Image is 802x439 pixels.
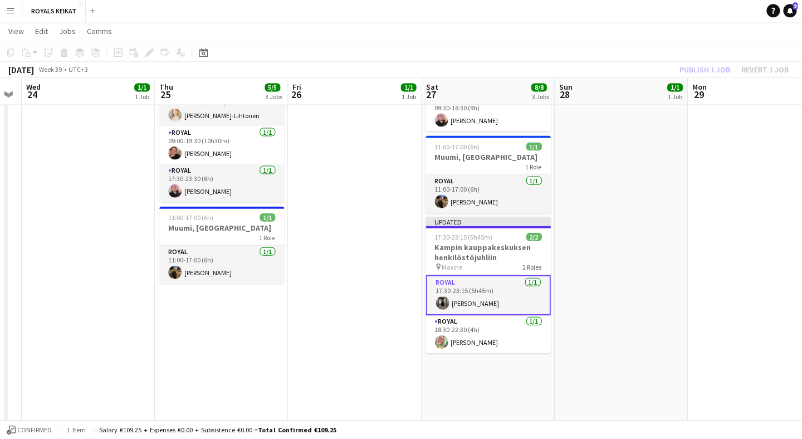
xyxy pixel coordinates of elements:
div: 1 Job [402,93,416,101]
span: Week 39 [37,66,65,74]
app-card-role: Royal1/117:30-23:15 (5h45m)[PERSON_NAME] [426,275,551,315]
span: Thu [160,82,174,92]
app-card-role: Royal1/109:00-19:30 (10h30m)[PERSON_NAME] [160,126,285,164]
a: 9 [783,4,796,18]
span: 1 Role [260,233,276,242]
span: Total Confirmed €109.25 [258,426,336,434]
app-card-role: Team Leader Royal1/109:30-18:30 (9h)[PERSON_NAME] [426,94,551,131]
h3: Kampin kauppakeskuksen henkilöstöjuhliin [426,242,551,262]
span: Maxine [442,263,463,271]
app-card-role: Royal1/111:00-17:00 (6h)[PERSON_NAME] [426,175,551,213]
span: 1 Role [526,163,542,171]
div: 3 Jobs [266,93,283,101]
span: Sun [559,82,573,92]
app-card-role: Royal1/111:00-17:00 (6h)[PERSON_NAME] [160,246,285,284]
span: 26 [291,89,302,101]
span: Edit [36,27,48,37]
app-job-card: 09:00-23:30 (14h30m)3/3Epassi Hybrid Company day Scandic Hub3 RolesRoyal1/109:00-16:30 (7h30m)[PE... [160,50,285,202]
app-job-card: 11:00-17:00 (6h)1/1Muumi, [GEOGRAPHIC_DATA]1 RoleRoyal1/111:00-17:00 (6h)[PERSON_NAME] [426,136,551,213]
span: 1/1 [135,84,150,92]
span: Wed [27,82,41,92]
span: 9 [793,3,798,10]
span: Comms [87,27,113,37]
span: Fri [293,82,302,92]
div: 3 Jobs [532,93,549,101]
app-job-card: Updated17:30-23:15 (5h45m)2/2Kampin kauppakeskuksen henkilöstöjuhliin Maxine2 RolesRoyal1/117:30-... [426,217,551,353]
span: 2/2 [526,233,542,241]
span: Jobs [60,27,76,37]
span: 5/5 [265,84,281,92]
a: View [4,25,29,39]
a: Edit [31,25,53,39]
app-card-role: Royal1/118:30-22:30 (4h)[PERSON_NAME] [426,315,551,353]
span: 11:00-17:00 (6h) [435,143,480,151]
span: 25 [158,89,174,101]
span: 24 [25,89,41,101]
span: 17:30-23:15 (5h45m) [435,233,493,241]
div: 1 Job [668,93,682,101]
span: 11:00-17:00 (6h) [169,213,214,222]
span: 1/1 [260,213,276,222]
a: Jobs [55,25,81,39]
span: 1/1 [526,143,542,151]
app-card-role: Royal1/109:00-16:30 (7h30m)[PERSON_NAME]-Lihtonen [160,89,285,126]
span: 27 [424,89,438,101]
span: 1/1 [667,84,683,92]
button: ROYALS KEIKAT [23,1,86,22]
div: 1 Job [135,93,150,101]
app-job-card: 11:00-17:00 (6h)1/1Muumi, [GEOGRAPHIC_DATA]1 RoleRoyal1/111:00-17:00 (6h)[PERSON_NAME] [160,207,285,284]
span: 8/8 [531,84,547,92]
a: Comms [83,25,117,39]
span: 1/1 [401,84,417,92]
button: Confirmed [6,424,54,436]
span: Sat [426,82,438,92]
h3: Muumi, [GEOGRAPHIC_DATA] [426,152,551,162]
div: Updated [426,217,551,226]
div: Salary €109.25 + Expenses €0.00 + Subsistence €0.00 = [100,426,336,434]
span: 1 item [63,426,90,434]
span: 28 [558,89,573,101]
span: View [9,27,25,37]
h3: Muumi, [GEOGRAPHIC_DATA] [160,223,285,233]
span: Confirmed [18,426,52,434]
div: [DATE] [9,65,35,76]
app-card-role: Royal1/117:30-23:30 (6h)[PERSON_NAME] [160,164,285,202]
span: 2 Roles [523,263,542,271]
span: 29 [691,89,707,101]
span: Mon [692,82,707,92]
div: UTC+3 [69,66,89,74]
